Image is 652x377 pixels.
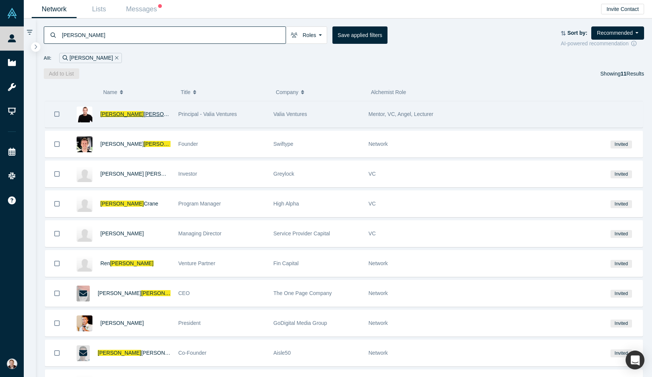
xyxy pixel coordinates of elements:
[274,260,299,266] span: Fin Capital
[274,320,327,326] span: GoDigital Media Group
[45,221,69,247] button: Bookmark
[45,161,69,187] button: Bookmark
[45,280,69,306] button: Bookmark
[100,320,144,326] a: [PERSON_NAME]
[369,111,434,117] span: Mentor, VC, Angel, Lecturer
[44,68,79,79] button: Add to List
[178,111,237,117] span: Principal - Valia Ventures
[286,26,327,44] button: Roles
[77,196,92,212] img: Riley Crane's Profile Image
[274,230,330,236] span: Service Provider Capital
[276,84,298,100] span: Company
[567,30,587,36] strong: Sort by:
[45,340,69,366] button: Bookmark
[141,350,185,356] span: [PERSON_NAME]
[369,141,388,147] span: Network
[178,350,207,356] span: Co-Founder
[178,230,221,236] span: Managing Director
[178,201,221,207] span: Program Manager
[77,136,92,152] img: Matt Riley's Profile Image
[621,71,627,77] strong: 11
[100,141,187,147] a: [PERSON_NAME][PERSON_NAME]
[178,141,198,147] span: Founder
[274,111,307,117] span: Valia Ventures
[100,171,189,177] span: [PERSON_NAME] [PERSON_NAME]
[369,320,388,326] span: Network
[610,290,632,298] span: Invited
[274,141,294,147] span: Swiftype
[178,260,215,266] span: Venture Partner
[98,350,185,356] a: [PERSON_NAME][PERSON_NAME]
[181,84,268,100] button: Title
[77,107,92,122] img: Riley Rodgers's Profile Image
[100,260,154,266] a: Ren[PERSON_NAME]
[77,166,92,182] img: Corinne Marie Riley's Profile Image
[600,68,644,79] div: Showing
[274,350,291,356] span: Aisle50
[44,54,52,62] span: All:
[45,131,69,157] button: Bookmark
[144,111,187,117] span: [PERSON_NAME]
[274,201,299,207] span: High Alpha
[369,171,376,177] span: VC
[276,84,363,100] button: Company
[371,89,406,95] span: Alchemist Role
[7,358,17,369] img: Alex Shevelenko's Account
[274,290,332,296] span: The One Page Company
[98,290,141,296] span: [PERSON_NAME]
[610,230,632,238] span: Invited
[103,84,117,100] span: Name
[144,141,187,147] span: [PERSON_NAME]
[141,290,185,296] span: [PERSON_NAME]
[610,349,632,357] span: Invited
[100,230,144,236] a: [PERSON_NAME]
[591,26,644,40] button: Recommended
[98,350,141,356] span: [PERSON_NAME]
[77,256,92,272] img: Ren Riley's Profile Image
[610,260,632,268] span: Invited
[601,4,644,14] button: Invite Contact
[100,201,144,207] span: [PERSON_NAME]
[77,0,121,18] a: Lists
[98,290,185,296] a: [PERSON_NAME][PERSON_NAME]
[45,191,69,217] button: Bookmark
[110,260,154,266] span: [PERSON_NAME]
[144,201,158,207] span: Crane
[100,141,144,147] span: [PERSON_NAME]
[561,40,644,48] div: AI-powered recommendation
[77,226,92,242] img: Douglas Spear's Profile Image
[61,26,286,44] input: Search by name, title, company, summary, expertise, investment criteria or topics of focus
[77,315,92,331] img: Logan Mulvey's Profile Image
[610,170,632,178] span: Invited
[369,230,376,236] span: VC
[369,350,388,356] span: Network
[7,8,17,19] img: Alchemist Vault Logo
[100,171,232,177] a: [PERSON_NAME] [PERSON_NAME]
[369,260,388,266] span: Network
[369,290,388,296] span: Network
[103,84,173,100] button: Name
[178,320,201,326] span: President
[45,310,69,336] button: Bookmark
[332,26,388,44] button: Save applied filters
[113,54,118,62] button: Remove Filter
[178,171,197,177] span: Investor
[610,320,632,328] span: Invited
[100,111,187,117] a: [PERSON_NAME][PERSON_NAME]
[59,53,122,63] div: [PERSON_NAME]
[100,260,110,266] span: Ren
[369,201,376,207] span: VC
[100,111,144,117] span: [PERSON_NAME]
[178,290,190,296] span: CEO
[621,71,644,77] span: Results
[274,171,294,177] span: Greylock
[45,250,69,277] button: Bookmark
[45,101,69,127] button: Bookmark
[610,200,632,208] span: Invited
[181,84,191,100] span: Title
[32,0,77,18] a: Network
[100,201,158,207] a: [PERSON_NAME]Crane
[121,0,166,18] a: Messages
